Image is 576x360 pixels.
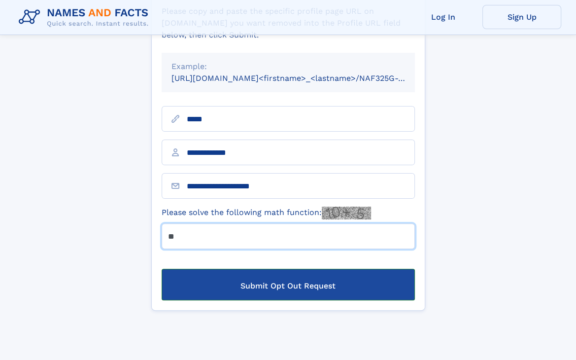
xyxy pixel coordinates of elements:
[404,5,482,29] a: Log In
[171,61,405,72] div: Example:
[162,269,415,300] button: Submit Opt Out Request
[171,73,434,83] small: [URL][DOMAIN_NAME]<firstname>_<lastname>/NAF325G-xxxxxxxx
[15,4,157,31] img: Logo Names and Facts
[482,5,561,29] a: Sign Up
[162,207,371,219] label: Please solve the following math function:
